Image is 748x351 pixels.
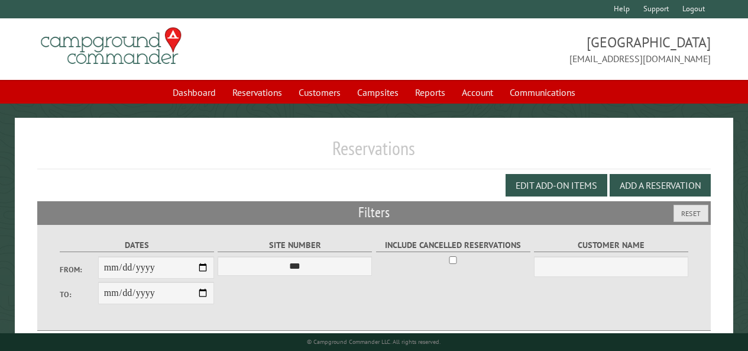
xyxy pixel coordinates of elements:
a: Communications [503,81,582,104]
h1: Reservations [37,137,711,169]
label: Customer Name [534,239,688,252]
a: Account [455,81,500,104]
a: Reservations [225,81,289,104]
label: From: [60,264,98,275]
small: © Campground Commander LLC. All rights reserved. [307,338,441,346]
label: Site Number [218,239,372,252]
label: Dates [60,239,214,252]
h2: Filters [37,201,711,224]
button: Edit Add-on Items [506,174,607,197]
button: Reset [673,205,708,222]
a: Reports [408,81,452,104]
a: Dashboard [166,81,223,104]
label: To: [60,289,98,300]
img: Campground Commander [37,23,185,69]
a: Campsites [350,81,406,104]
button: Add a Reservation [610,174,711,197]
span: [GEOGRAPHIC_DATA] [EMAIL_ADDRESS][DOMAIN_NAME] [374,33,711,66]
a: Customers [292,81,348,104]
label: Include Cancelled Reservations [376,239,530,252]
